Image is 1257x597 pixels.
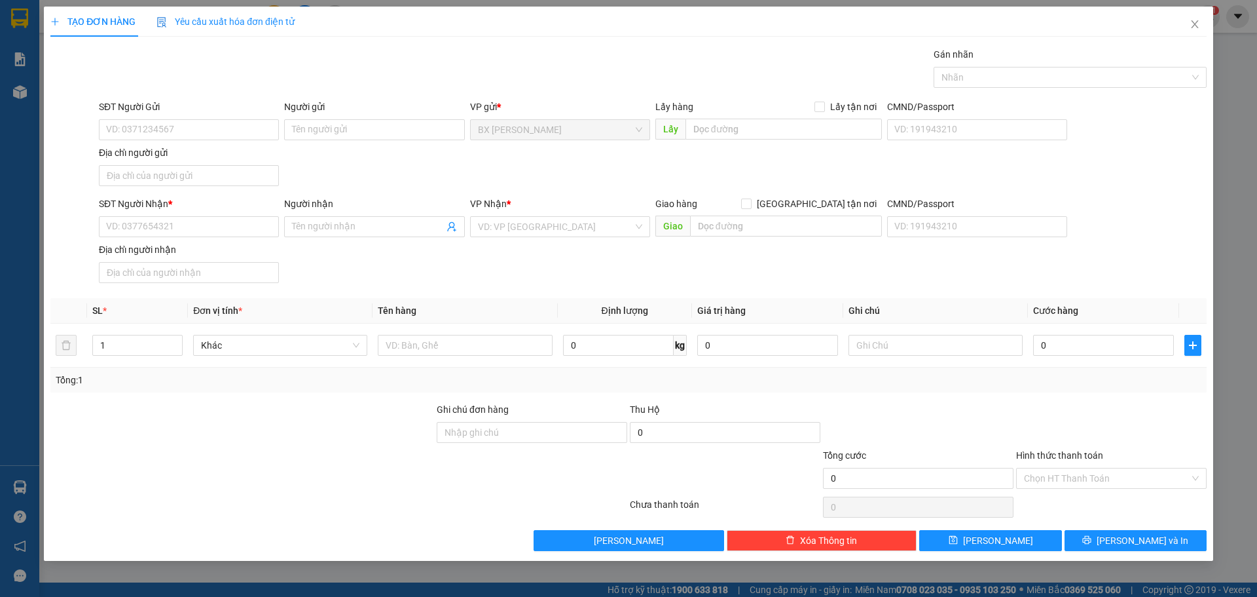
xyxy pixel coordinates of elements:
span: Giao [655,216,690,237]
span: Thu Hộ [630,404,660,415]
label: Hình thức thanh toán [1016,450,1103,461]
div: CMND/Passport [887,197,1067,211]
span: Định lượng [602,305,648,316]
input: Ghi Chú [848,335,1023,356]
span: [PERSON_NAME] và In [1097,533,1188,548]
button: plus [1184,335,1201,356]
span: Khác [201,336,359,355]
input: VD: Bàn, Ghế [378,335,552,356]
span: VP Nhận [470,199,507,209]
span: kg [674,335,687,356]
input: Dọc đường [685,119,882,140]
div: CMND/Passport [887,100,1067,114]
input: Địa chỉ của người nhận [99,262,279,283]
span: Đơn vị tính [193,305,242,316]
span: delete [786,535,795,546]
span: TẠO ĐƠN HÀNG [50,16,136,27]
span: Xóa Thông tin [800,533,857,548]
button: save[PERSON_NAME] [919,530,1061,551]
span: Giao hàng [655,199,697,209]
div: Địa chỉ người nhận [99,242,279,257]
div: SĐT Người Nhận [99,197,279,211]
th: Ghi chú [843,298,1028,324]
span: printer [1082,535,1091,546]
div: Tổng: 1 [56,373,485,387]
div: Địa chỉ người gửi [99,145,279,160]
span: Lấy [655,119,685,140]
span: close [1190,19,1200,29]
span: Cước hàng [1033,305,1078,316]
input: Ghi chú đơn hàng [437,422,627,443]
span: [PERSON_NAME] [963,533,1033,548]
span: Tổng cước [823,450,866,461]
span: Lấy tận nơi [825,100,882,114]
div: VP gửi [470,100,650,114]
span: Giá trị hàng [697,305,746,316]
input: 0 [697,335,838,356]
span: BX Cao Lãnh [478,120,642,140]
input: Dọc đường [690,216,882,237]
span: plus [1185,340,1201,351]
span: Yêu cầu xuất hóa đơn điện tử [156,16,295,27]
span: plus [50,17,60,26]
div: Chưa thanh toán [628,497,822,520]
div: SĐT Người Gửi [99,100,279,114]
div: Người gửi [284,100,464,114]
button: printer[PERSON_NAME] và In [1065,530,1207,551]
label: Ghi chú đơn hàng [437,404,509,415]
button: delete [56,335,77,356]
span: [GEOGRAPHIC_DATA] tận nơi [752,197,882,211]
span: [PERSON_NAME] [594,533,664,548]
span: user-add [446,221,457,232]
span: Tên hàng [378,305,416,316]
button: [PERSON_NAME] [534,530,724,551]
button: Close [1176,7,1213,43]
span: Lấy hàng [655,102,693,112]
input: Địa chỉ của người gửi [99,165,279,186]
img: icon [156,17,167,28]
button: deleteXóa Thông tin [727,530,917,551]
span: SL [92,305,103,316]
div: Người nhận [284,197,464,211]
span: save [949,535,958,546]
label: Gán nhãn [934,49,974,60]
